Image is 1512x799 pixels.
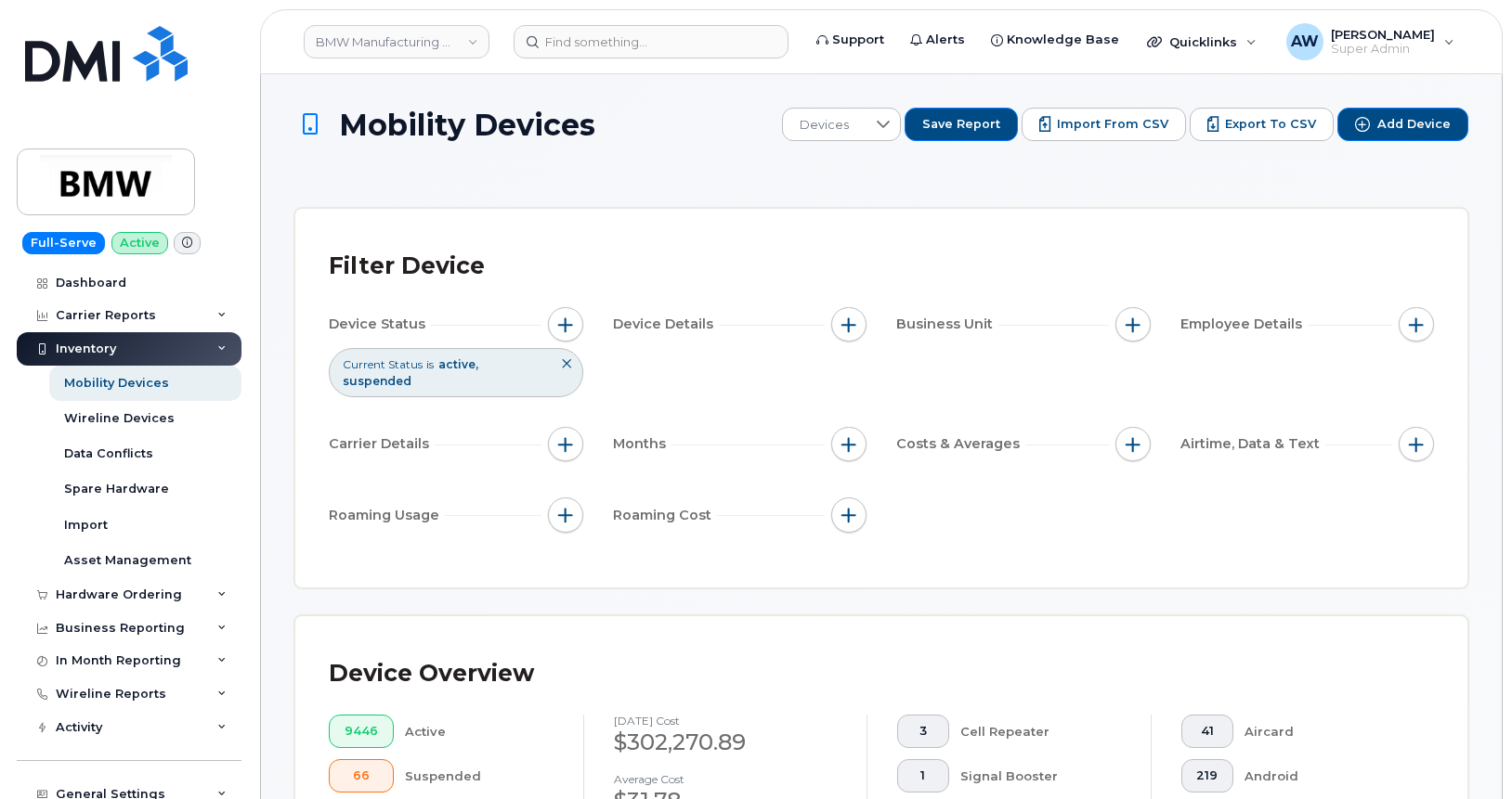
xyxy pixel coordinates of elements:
span: Roaming Cost [613,506,717,525]
div: Cell Repeater [960,715,1121,748]
button: 41 [1181,715,1234,748]
button: 9446 [329,715,394,748]
iframe: Messenger Launcher [1431,718,1498,785]
span: Costs & Averages [896,434,1025,454]
div: Active [405,715,554,748]
span: is [426,356,434,372]
span: Airtime, Data & Text [1180,434,1325,454]
button: Export to CSV [1190,108,1334,141]
span: Add Device [1377,116,1451,133]
span: 3 [913,724,933,739]
span: Device Details [613,315,719,334]
span: Carrier Details [329,434,435,454]
span: active [438,357,478,371]
div: $302,270.89 [614,727,838,758]
span: 219 [1196,768,1218,783]
button: 66 [329,759,394,793]
button: Import from CSV [1022,108,1186,141]
div: Signal Booster [960,759,1121,793]
span: 66 [345,768,378,783]
button: Save Report [905,108,1018,141]
div: Suspended [405,759,554,793]
span: Employee Details [1180,315,1308,334]
div: Aircard [1245,715,1404,748]
span: Import from CSV [1057,116,1168,133]
span: Current Status [343,356,423,372]
h4: Average cost [614,773,838,785]
button: Add Device [1337,108,1468,141]
span: 9446 [345,724,378,739]
div: Device Overview [329,650,534,698]
span: Save Report [922,116,1000,133]
div: Filter Device [329,242,485,290]
button: 1 [897,759,949,793]
span: Devices [783,109,866,142]
button: 219 [1181,759,1234,793]
h4: [DATE] cost [614,715,838,727]
span: Device Status [329,315,431,334]
span: Months [613,434,671,454]
span: suspended [343,374,411,388]
span: 41 [1196,724,1218,739]
span: Business Unit [896,315,998,334]
span: Export to CSV [1225,116,1316,133]
button: 3 [897,715,949,748]
div: Android [1245,759,1404,793]
span: Roaming Usage [329,506,445,525]
span: 1 [913,768,933,783]
span: Mobility Devices [339,109,595,141]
